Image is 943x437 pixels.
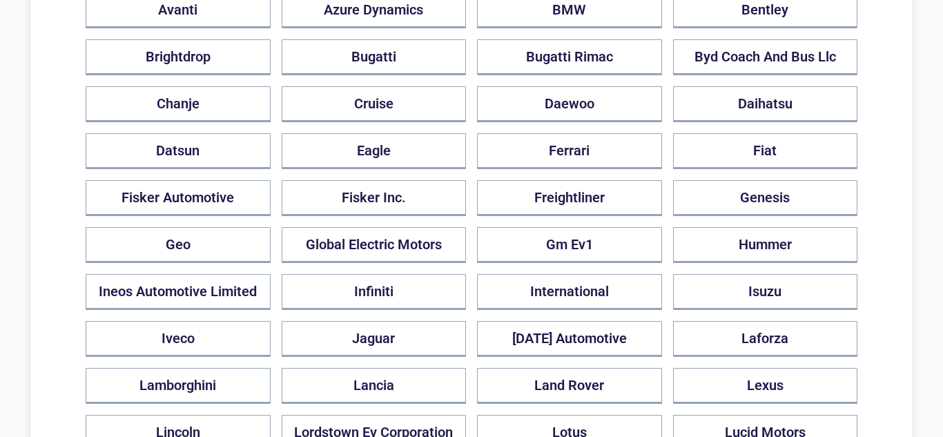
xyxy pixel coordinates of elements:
[282,133,467,169] button: Eagle
[673,39,858,75] button: Byd Coach And Bus Llc
[282,321,467,357] button: Jaguar
[477,86,662,122] button: Daewoo
[477,39,662,75] button: Bugatti Rimac
[282,86,467,122] button: Cruise
[282,180,467,216] button: Fisker Inc.
[86,321,271,357] button: Iveco
[673,86,858,122] button: Daihatsu
[86,227,271,263] button: Geo
[673,180,858,216] button: Genesis
[477,321,662,357] button: [DATE] Automotive
[477,274,662,310] button: International
[477,227,662,263] button: Gm Ev1
[673,321,858,357] button: Laforza
[282,39,467,75] button: Bugatti
[477,180,662,216] button: Freightliner
[673,227,858,263] button: Hummer
[477,133,662,169] button: Ferrari
[86,368,271,404] button: Lamborghini
[282,227,467,263] button: Global Electric Motors
[282,274,467,310] button: Infiniti
[86,86,271,122] button: Chanje
[86,274,271,310] button: Ineos Automotive Limited
[282,368,467,404] button: Lancia
[86,180,271,216] button: Fisker Automotive
[673,368,858,404] button: Lexus
[673,133,858,169] button: Fiat
[86,133,271,169] button: Datsun
[477,368,662,404] button: Land Rover
[86,39,271,75] button: Brightdrop
[673,274,858,310] button: Isuzu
